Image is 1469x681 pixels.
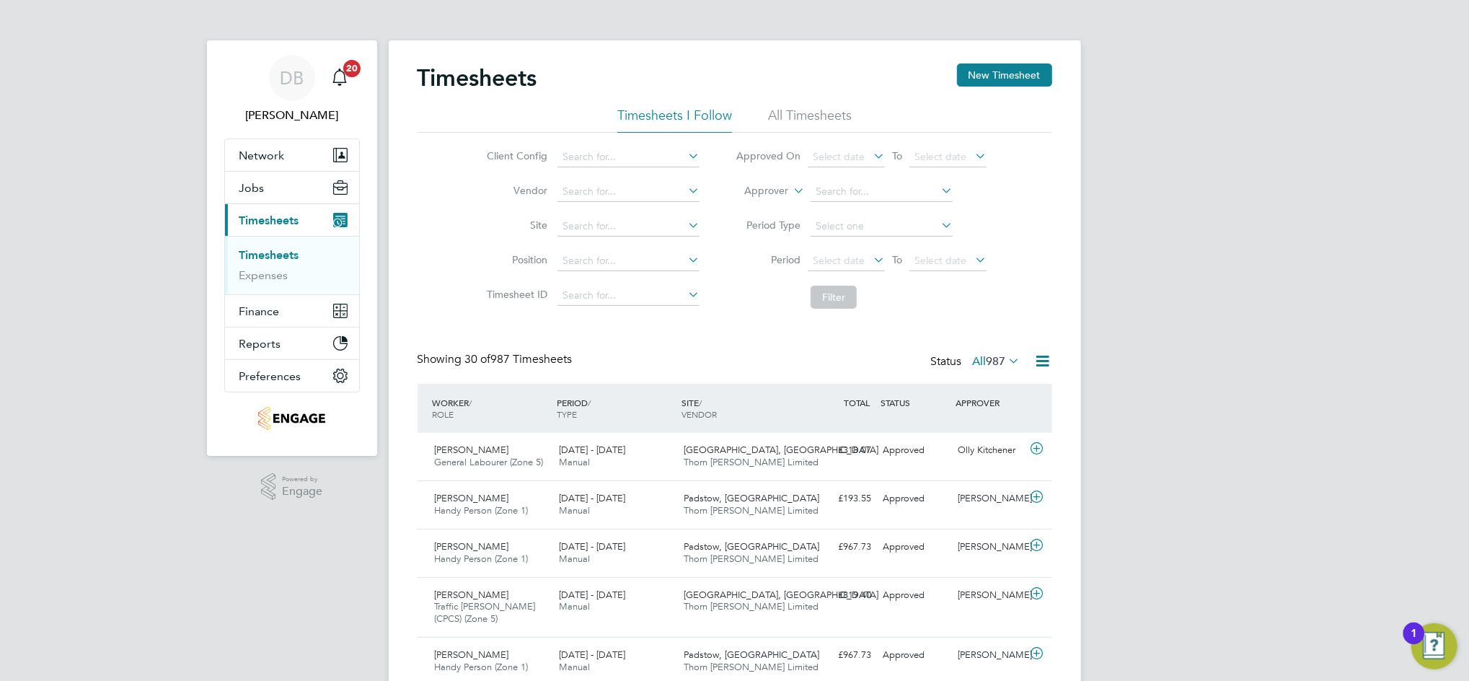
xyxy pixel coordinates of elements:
[239,248,299,262] a: Timesheets
[239,337,281,351] span: Reports
[559,456,590,468] span: Manual
[433,408,454,420] span: ROLE
[1411,623,1457,669] button: Open Resource Center, 1 new notification
[435,492,509,504] span: [PERSON_NAME]
[553,390,678,427] div: PERIOD
[736,253,800,266] label: Period
[813,254,865,267] span: Select date
[557,408,577,420] span: TYPE
[952,439,1027,462] div: Olly Kitchener
[557,286,700,306] input: Search for...
[207,40,377,456] nav: Main navigation
[465,352,573,366] span: 987 Timesheets
[559,444,625,456] span: [DATE] - [DATE]
[225,295,359,327] button: Finance
[261,473,322,501] a: Powered byEngage
[952,487,1027,511] div: [PERSON_NAME]
[681,408,717,420] span: VENDOR
[973,354,1020,369] label: All
[1411,633,1417,652] div: 1
[803,584,878,607] div: £819.40
[736,219,800,232] label: Period Type
[813,150,865,163] span: Select date
[888,146,906,165] span: To
[482,253,547,266] label: Position
[557,147,700,167] input: Search for...
[684,649,819,661] span: Padstow, [GEOGRAPHIC_DATA]
[684,600,819,612] span: Thorn [PERSON_NAME] Limited
[418,352,575,367] div: Showing
[878,584,953,607] div: Approved
[684,456,819,468] span: Thorn [PERSON_NAME] Limited
[699,397,702,408] span: /
[803,487,878,511] div: £193.55
[435,649,509,661] span: [PERSON_NAME]
[559,661,590,673] span: Manual
[225,172,359,203] button: Jobs
[239,304,280,318] span: Finance
[588,397,591,408] span: /
[678,390,803,427] div: SITE
[559,540,625,553] span: [DATE] - [DATE]
[914,150,966,163] span: Select date
[559,589,625,601] span: [DATE] - [DATE]
[931,352,1023,372] div: Status
[684,492,819,504] span: Padstow, [GEOGRAPHIC_DATA]
[684,589,878,601] span: [GEOGRAPHIC_DATA], [GEOGRAPHIC_DATA]
[914,254,966,267] span: Select date
[952,643,1027,667] div: [PERSON_NAME]
[435,444,509,456] span: [PERSON_NAME]
[811,216,953,237] input: Select one
[559,649,625,661] span: [DATE] - [DATE]
[557,182,700,202] input: Search for...
[684,504,819,517] span: Thorn [PERSON_NAME] Limited
[325,55,354,101] a: 20
[878,535,953,559] div: Approved
[258,407,325,430] img: thornbaker-logo-retina.png
[482,149,547,162] label: Client Config
[952,584,1027,607] div: [PERSON_NAME]
[465,352,491,366] span: 30 of
[878,439,953,462] div: Approved
[987,354,1006,369] span: 987
[225,204,359,236] button: Timesheets
[435,589,509,601] span: [PERSON_NAME]
[225,328,359,359] button: Reports
[952,390,1027,416] div: APPROVER
[482,288,547,301] label: Timesheet ID
[435,540,509,553] span: [PERSON_NAME]
[435,600,536,625] span: Traffic [PERSON_NAME] (CPCS) (Zone 5)
[225,139,359,171] button: Network
[803,439,878,462] div: £318.07
[239,181,265,195] span: Jobs
[952,535,1027,559] div: [PERSON_NAME]
[482,184,547,197] label: Vendor
[225,360,359,392] button: Preferences
[803,643,878,667] div: £967.73
[435,661,529,673] span: Handy Person (Zone 1)
[239,268,288,282] a: Expenses
[684,540,819,553] span: Padstow, [GEOGRAPHIC_DATA]
[768,107,852,133] li: All Timesheets
[282,486,322,498] span: Engage
[224,107,360,124] span: Daniel Bassett
[435,456,544,468] span: General Labourer (Zone 5)
[239,149,285,162] span: Network
[957,63,1052,87] button: New Timesheet
[559,492,625,504] span: [DATE] - [DATE]
[224,55,360,124] a: DB[PERSON_NAME]
[343,60,361,77] span: 20
[469,397,472,408] span: /
[888,250,906,269] span: To
[418,63,537,92] h2: Timesheets
[811,286,857,309] button: Filter
[684,553,819,565] span: Thorn [PERSON_NAME] Limited
[282,473,322,486] span: Powered by
[559,553,590,565] span: Manual
[803,535,878,559] div: £967.73
[435,504,529,517] span: Handy Person (Zone 1)
[878,643,953,667] div: Approved
[482,219,547,232] label: Site
[435,553,529,565] span: Handy Person (Zone 1)
[280,69,304,87] span: DB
